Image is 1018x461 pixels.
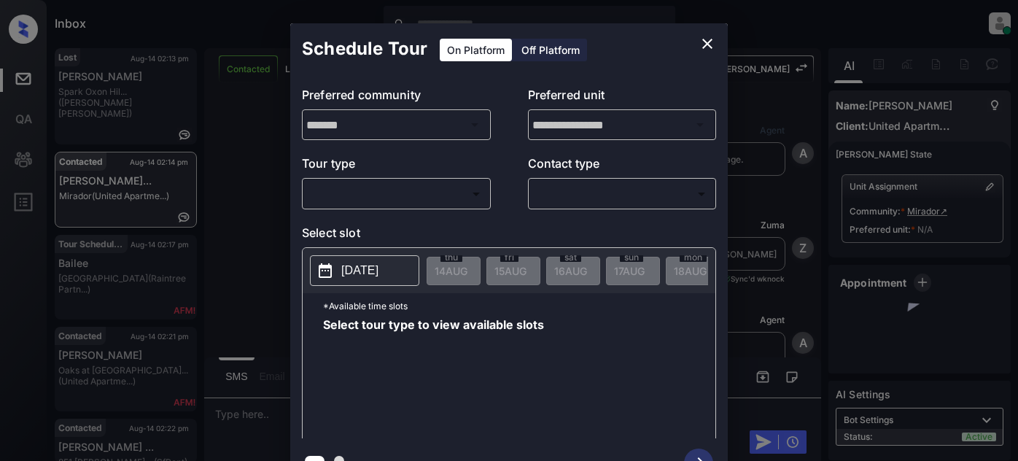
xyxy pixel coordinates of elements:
[310,255,419,286] button: [DATE]
[302,86,491,109] p: Preferred community
[302,155,491,178] p: Tour type
[323,319,544,435] span: Select tour type to view available slots
[290,23,439,74] h2: Schedule Tour
[693,29,722,58] button: close
[323,293,715,319] p: *Available time slots
[528,155,717,178] p: Contact type
[302,224,716,247] p: Select slot
[514,39,587,61] div: Off Platform
[528,86,717,109] p: Preferred unit
[440,39,512,61] div: On Platform
[341,262,378,279] p: [DATE]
